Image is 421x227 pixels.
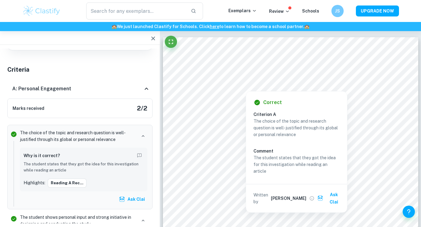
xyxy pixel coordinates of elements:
[334,8,341,14] h6: JS
[210,24,219,29] a: here
[24,161,144,174] p: The student states that they got the idea for this investigation while reading an article
[253,118,340,138] p: The choice of the topic and research question is well-justified through its global or personal re...
[24,152,60,159] h6: Why is it correct?
[7,65,153,74] h5: Criteria
[86,2,186,20] input: Search for any exemplars...
[20,129,136,143] p: The choice of the topic and research question is well-justified through its global or personal re...
[271,195,306,202] h6: [PERSON_NAME]
[253,192,270,205] p: Written by
[119,196,125,202] img: clai.svg
[13,105,44,112] h6: Marks received
[253,111,345,118] h6: Criterion A
[356,5,399,16] button: UPGRADE NOW
[253,154,340,175] p: The student states that they got the idea for this investigation while reading an article
[118,194,147,205] button: Ask Clai
[316,189,344,207] button: Ask Clai
[253,148,340,154] h6: Comment
[165,36,177,48] button: Fullscreen
[403,206,415,218] button: Help and Feedback
[317,195,323,201] img: clai.svg
[331,5,344,17] button: JS
[228,7,257,14] p: Exemplars
[302,9,319,13] a: Schools
[135,151,144,160] button: Report mistake/confusion
[12,85,71,92] h6: A: Personal Engagement
[10,215,17,222] svg: Correct
[10,131,17,138] svg: Correct
[22,5,61,17] img: Clastify logo
[48,178,87,188] button: Reading a rec...
[137,104,147,113] h5: 2 / 2
[269,8,290,15] p: Review
[263,99,282,106] h6: Correct
[1,23,420,30] h6: We just launched Clastify for Schools. Click to learn how to become a school partner.
[112,24,117,29] span: 🏫
[308,194,316,203] button: View full profile
[24,179,45,186] p: Highlights:
[7,79,153,99] div: A: Personal Engagement
[304,24,309,29] span: 🏫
